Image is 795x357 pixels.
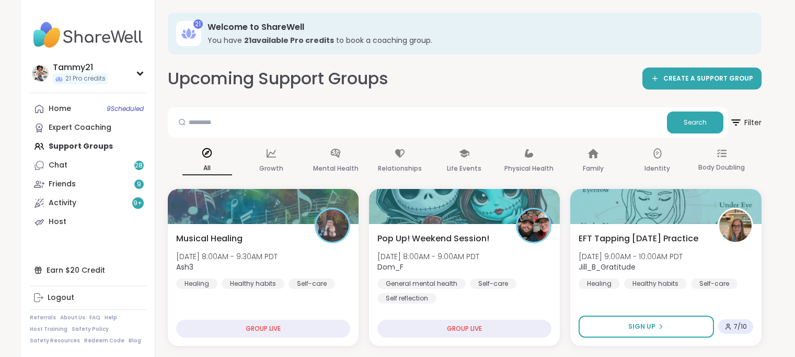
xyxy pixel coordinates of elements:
a: Redeem Code [84,337,124,344]
div: Self-care [470,278,516,289]
p: Relationships [378,162,422,175]
span: CREATE A SUPPORT GROUP [663,74,753,83]
span: 28 [135,161,143,170]
span: [DATE] 9:00AM - 10:00AM PDT [579,251,683,262]
a: Safety Policy [72,326,109,333]
p: All [182,162,232,175]
span: 7 / 10 [734,322,747,331]
a: Chat28 [30,156,146,175]
b: 21 available Pro credit s [244,35,334,46]
p: Body Doubling [698,161,745,174]
span: 9 [137,180,141,189]
div: Healing [579,278,620,289]
img: Dom_F [517,209,550,242]
p: Mental Health [313,162,359,175]
a: About Us [60,314,85,321]
div: Expert Coaching [49,122,111,133]
p: Family [583,162,604,175]
div: Healthy habits [222,278,284,289]
a: FAQ [89,314,100,321]
a: CREATE A SUPPORT GROUP [642,68,762,90]
div: 21 [193,19,203,29]
a: Activity9+ [30,194,146,213]
div: GROUP LIVE [176,320,350,338]
p: Physical Health [504,162,554,175]
span: Pop Up! Weekend Session! [377,232,489,245]
div: GROUP LIVE [377,320,551,338]
img: Ash3 [316,209,349,242]
span: 9 Scheduled [107,105,144,113]
img: ShareWell Nav Logo [30,17,146,53]
p: Life Events [447,162,481,175]
a: Blog [129,337,141,344]
span: [DATE] 8:00AM - 9:00AM PDT [377,251,479,262]
span: Musical Healing [176,232,243,245]
div: Healthy habits [624,278,687,289]
a: Host [30,213,146,231]
b: Jill_B_Gratitude [579,262,636,272]
div: Friends [49,179,76,189]
a: Expert Coaching [30,118,146,137]
button: Sign Up [579,316,713,338]
a: Safety Resources [30,337,80,344]
div: Chat [49,160,67,171]
b: Dom_F [377,262,404,272]
h3: You have to book a coaching group. [208,35,747,46]
img: Tammy21 [32,65,49,82]
button: Search [667,111,723,133]
div: Host [49,217,66,227]
a: Host Training [30,326,67,333]
div: Self reflection [377,293,436,304]
div: General mental health [377,278,466,289]
div: Healing [176,278,217,289]
a: Home9Scheduled [30,99,146,118]
span: 9 + [133,199,142,208]
div: Self-care [289,278,335,289]
a: Friends9 [30,175,146,194]
span: Sign Up [628,322,655,331]
h2: Upcoming Support Groups [168,67,388,91]
span: Search [684,118,707,127]
span: EFT Tapping [DATE] Practice [579,232,698,245]
h3: Welcome to ShareWell [208,21,747,33]
div: Earn $20 Credit [30,261,146,280]
span: 21 Pro credits [65,74,106,83]
div: Home [49,104,71,114]
div: Self-care [691,278,738,289]
img: Jill_B_Gratitude [719,209,752,242]
span: Filter [730,110,762,135]
button: Filter [730,107,762,138]
a: Help [105,314,117,321]
a: Referrals [30,314,56,321]
div: Logout [48,293,74,303]
span: [DATE] 8:00AM - 9:30AM PDT [176,251,278,262]
p: Growth [259,162,283,175]
p: Identity [644,162,670,175]
b: Ash3 [176,262,193,272]
a: Logout [30,288,146,307]
div: Tammy21 [53,62,108,73]
div: Activity [49,198,76,208]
